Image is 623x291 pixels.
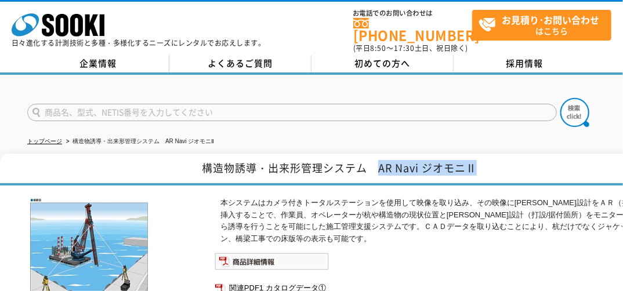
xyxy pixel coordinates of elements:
a: 商品詳細情報システム [215,259,329,268]
input: 商品名、型式、NETIS番号を入力してください [27,104,557,121]
img: 商品詳細情報システム [215,253,329,270]
a: トップページ [27,138,62,144]
span: はこちら [479,10,611,39]
li: 構造物誘導・出来形管理システム AR Navi ジオモニⅡ [64,136,214,148]
a: 企業情報 [27,55,169,72]
strong: お見積り･お問い合わせ [502,13,600,27]
img: btn_search.png [560,98,589,127]
span: 8:50 [371,43,387,53]
a: [PHONE_NUMBER] [353,18,472,42]
a: お見積り･お問い合わせはこちら [472,10,611,41]
span: 17:30 [394,43,415,53]
span: お電話でのお問い合わせは [353,10,472,17]
a: 初めての方へ [311,55,454,72]
p: 日々進化する計測技術と多種・多様化するニーズにレンタルでお応えします。 [12,39,266,46]
span: 初めての方へ [355,57,411,70]
a: 採用情報 [454,55,596,72]
span: (平日 ～ 土日、祝日除く) [353,43,468,53]
a: よくあるご質問 [169,55,311,72]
